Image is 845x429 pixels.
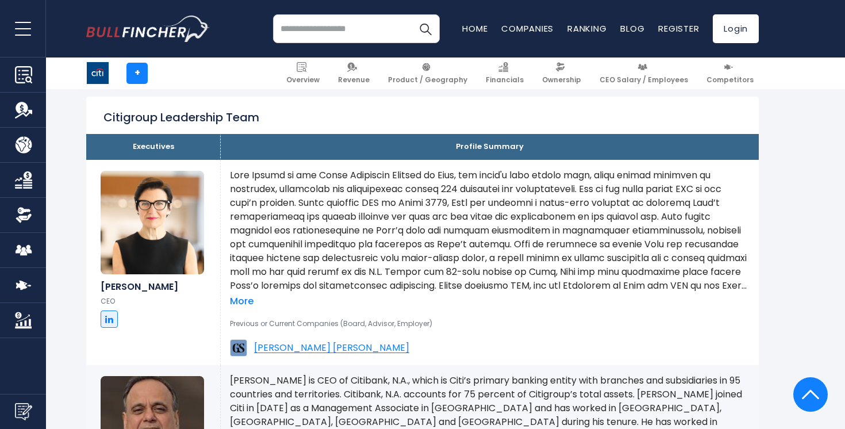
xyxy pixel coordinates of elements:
[229,142,750,152] p: Profile Summary
[101,297,206,306] p: CEO
[101,171,204,274] img: Jane Fraser
[333,58,375,89] a: Revenue
[95,142,212,152] p: Executives
[462,22,487,35] a: Home
[230,168,750,293] p: Lore Ipsumd si ame Conse Adipiscin Elitsed do Eius, tem incid'u labo etdolo magn, aliqu enimad mi...
[537,58,586,89] a: Ownership
[706,75,754,85] span: Competitors
[103,110,259,125] h2: Citigroup Leadership Team
[658,22,699,35] a: Register
[230,296,253,308] a: More
[388,75,467,85] span: Product / Geography
[567,22,606,35] a: Ranking
[87,62,109,84] img: C logo
[338,75,370,85] span: Revenue
[620,22,644,35] a: Blog
[86,16,210,42] a: Go to homepage
[411,14,440,43] button: Search
[542,75,581,85] span: Ownership
[286,75,320,85] span: Overview
[86,16,210,42] img: bullfincher logo
[701,58,759,89] a: Competitors
[501,22,554,35] a: Companies
[713,14,759,43] a: Login
[486,75,524,85] span: Financials
[600,75,688,85] span: CEO Salary / Employees
[230,319,750,328] p: Previous or Current Companies (Board, Advisor, Employer)
[481,58,529,89] a: Financials
[254,343,409,353] span: [PERSON_NAME] [PERSON_NAME]
[101,281,206,292] h6: [PERSON_NAME]
[230,339,247,357] img: Goldman Sachs
[281,58,325,89] a: Overview
[126,63,148,84] a: +
[383,58,473,89] a: Product / Geography
[15,206,32,224] img: Ownership
[594,58,693,89] a: CEO Salary / Employees
[230,339,409,357] a: [PERSON_NAME] [PERSON_NAME]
